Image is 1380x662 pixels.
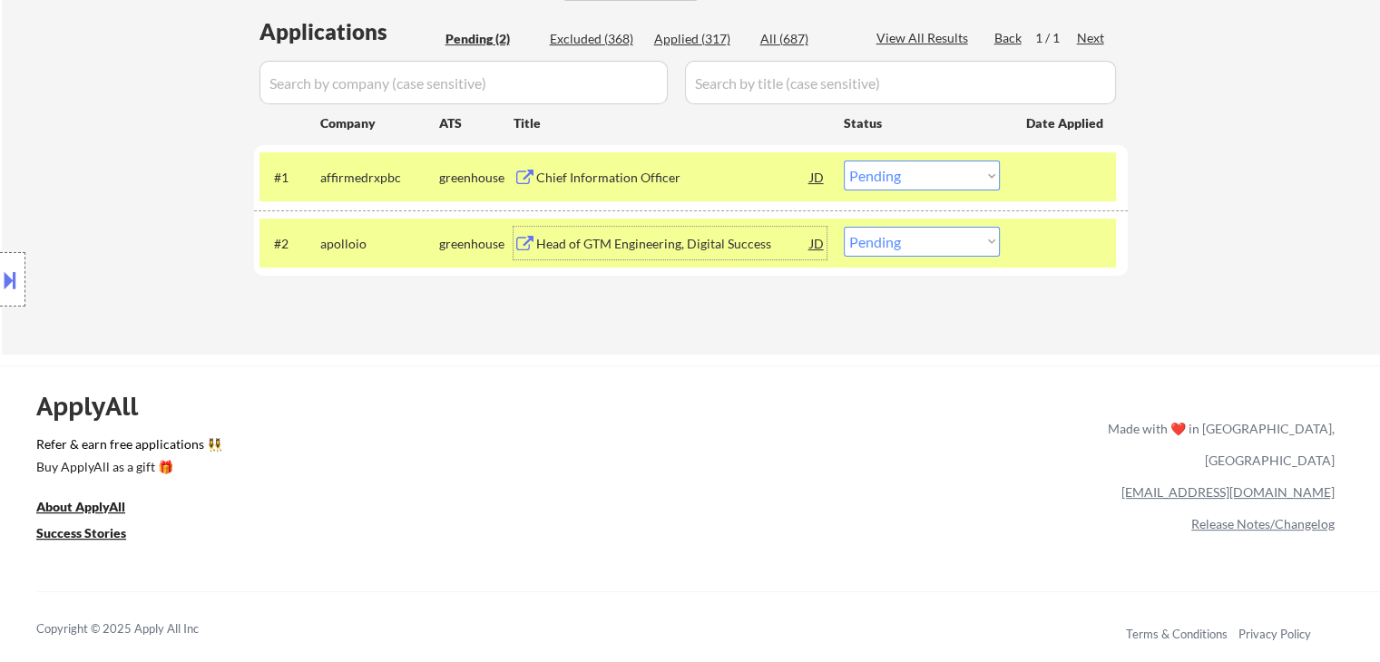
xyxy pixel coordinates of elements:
input: Search by title (case sensitive) [685,61,1116,104]
div: affirmedrxpbc [320,169,439,187]
div: JD [808,161,827,193]
div: JD [808,227,827,259]
div: Made with ❤️ in [GEOGRAPHIC_DATA], [GEOGRAPHIC_DATA] [1101,413,1335,476]
input: Search by company (case sensitive) [259,61,668,104]
div: Status [844,106,1000,139]
a: [EMAIL_ADDRESS][DOMAIN_NAME] [1121,484,1335,500]
a: Privacy Policy [1238,627,1311,641]
div: Back [994,29,1023,47]
u: Success Stories [36,525,126,540]
div: Title [514,114,827,132]
div: Next [1077,29,1106,47]
div: Chief Information Officer [536,169,810,187]
a: Buy ApplyAll as a gift 🎁 [36,457,218,480]
a: Refer & earn free applications 👯‍♀️ [36,438,729,457]
div: View All Results [876,29,974,47]
div: Head of GTM Engineering, Digital Success [536,235,810,253]
a: Success Stories [36,523,151,546]
div: ATS [439,114,514,132]
u: About ApplyAll [36,499,125,514]
a: About ApplyAll [36,497,151,520]
div: Date Applied [1026,114,1106,132]
div: 1 / 1 [1035,29,1077,47]
div: greenhouse [439,169,514,187]
div: Pending (2) [445,30,536,48]
div: Copyright © 2025 Apply All Inc [36,620,245,638]
a: Release Notes/Changelog [1191,516,1335,531]
div: Applications [259,21,439,43]
div: greenhouse [439,235,514,253]
div: All (687) [760,30,851,48]
div: apolloio [320,235,439,253]
a: Terms & Conditions [1126,627,1228,641]
div: Company [320,114,439,132]
div: Buy ApplyAll as a gift 🎁 [36,461,218,473]
div: Excluded (368) [550,30,641,48]
div: Applied (317) [654,30,745,48]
